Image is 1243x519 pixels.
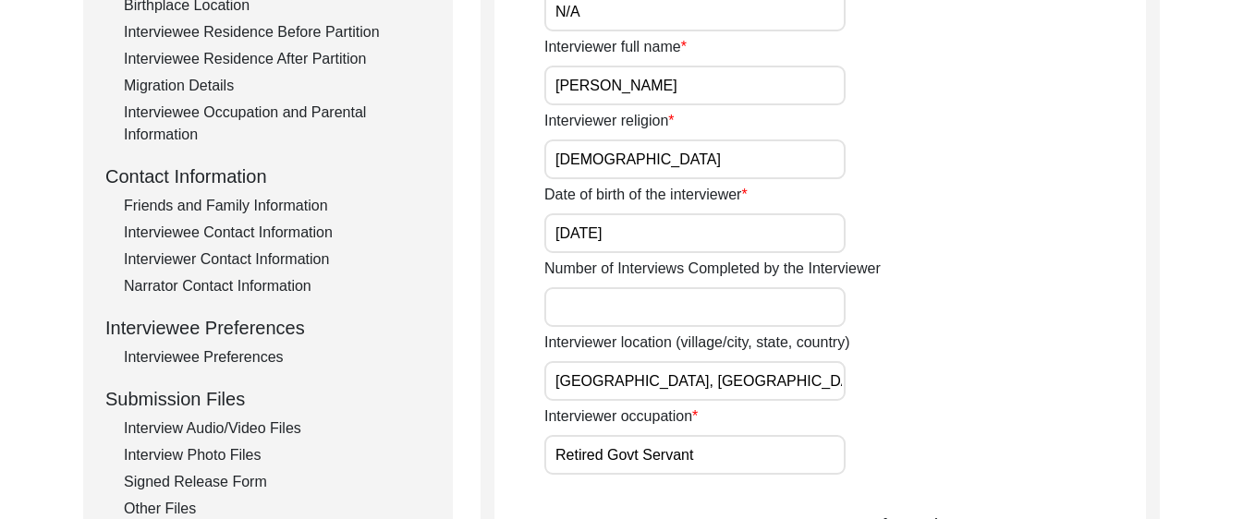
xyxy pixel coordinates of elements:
div: Migration Details [124,75,431,97]
div: Interviewee Residence After Partition [124,48,431,70]
div: Signed Release Form [124,471,431,493]
div: Interview Photo Files [124,444,431,466]
div: Interviewee Preferences [124,346,431,368]
div: Interview Audio/Video Files [124,417,431,440]
div: Interviewee Preferences [105,314,431,342]
label: Interviewer religion [544,110,675,132]
div: Interviewee Residence Before Partition [124,21,431,43]
div: Submission Files [105,385,431,413]
label: Interviewer location (village/city, state, country) [544,332,850,354]
label: Interviewer full name [544,36,687,58]
div: Narrator Contact Information [124,275,431,297]
label: Date of birth of the interviewer [544,184,748,206]
div: Friends and Family Information [124,195,431,217]
div: Interviewer Contact Information [124,248,431,271]
div: Interviewee Contact Information [124,222,431,244]
label: Number of Interviews Completed by the Interviewer [544,258,881,280]
div: Contact Information [105,163,431,190]
div: Interviewee Occupation and Parental Information [124,102,431,146]
label: Interviewer occupation [544,405,698,428]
